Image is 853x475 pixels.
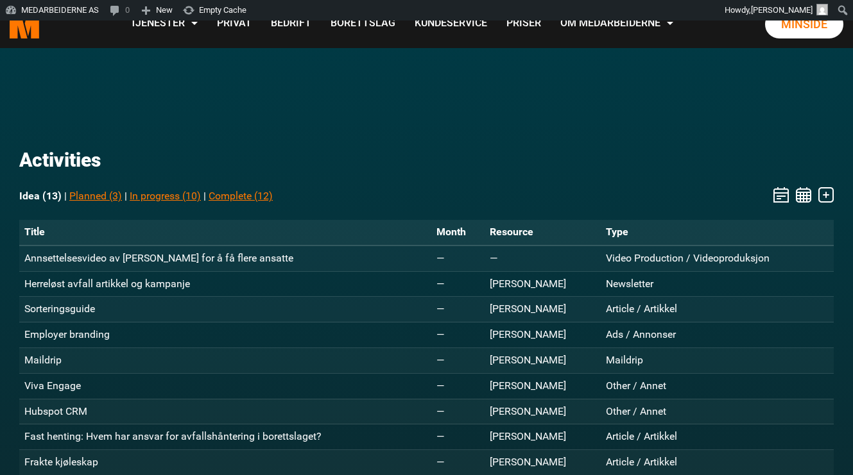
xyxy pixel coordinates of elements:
td: Newsletter [601,271,834,297]
td: [PERSON_NAME] [485,322,601,348]
td: Video Production / Videoproduksjon [601,246,834,271]
th: Type [601,220,834,246]
td: [PERSON_NAME] [485,271,601,297]
td: Annsettelsesvideo av [PERSON_NAME] for å få flere ansatte [19,246,431,271]
a: In progress (10) [130,190,201,202]
td: Herreløst avfall artikkel og kampanje [19,271,431,297]
strong: Idea (13) [19,190,62,202]
td: Other / Annet [601,399,834,424]
td: — [431,246,485,271]
td: [PERSON_NAME] [485,424,601,450]
td: Employer branding [19,322,431,348]
a: Complete (12) [209,190,273,202]
td: Maildrip [19,348,431,374]
td: [PERSON_NAME] [485,399,601,424]
td: [PERSON_NAME] [485,373,601,399]
span: [PERSON_NAME] [751,5,813,15]
nav: Stages [19,187,834,204]
td: Ads / Annonser [601,322,834,348]
td: — [485,246,601,271]
a: Privat [207,1,261,47]
span: | [64,190,67,202]
a: Om Medarbeiderne [551,1,683,47]
td: Article / Artikkel [601,297,834,322]
td: [PERSON_NAME] [485,297,601,322]
th: Resource [485,220,601,246]
td: Article / Artikkel [601,424,834,450]
td: — [431,373,485,399]
td: — [431,271,485,297]
a: Kundeservice [405,1,497,47]
td: [PERSON_NAME] [485,348,601,374]
h3: Activities [19,149,834,172]
td: Maildrip [601,348,834,374]
td: Fast henting: Hvem har ansvar for avfallshåntering i borettslaget? [19,424,431,450]
td: — [431,399,485,424]
th: Month [431,220,485,246]
span: | [125,190,127,202]
td: — [431,348,485,374]
a: Priser [497,1,551,47]
td: Hubspot CRM [19,399,431,424]
a: Bedrift [261,1,321,47]
td: Other / Annet [601,373,834,399]
span: | [203,190,206,202]
td: — [431,322,485,348]
a: Minside [765,10,843,38]
a: Tjenester [121,1,207,47]
td: Sorteringsguide [19,297,431,322]
td: — [431,424,485,450]
td: Viva Engage [19,373,431,399]
th: Title [19,220,431,246]
td: — [431,297,485,322]
a: Planned (3) [69,190,122,202]
a: Borettslag [321,1,405,47]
